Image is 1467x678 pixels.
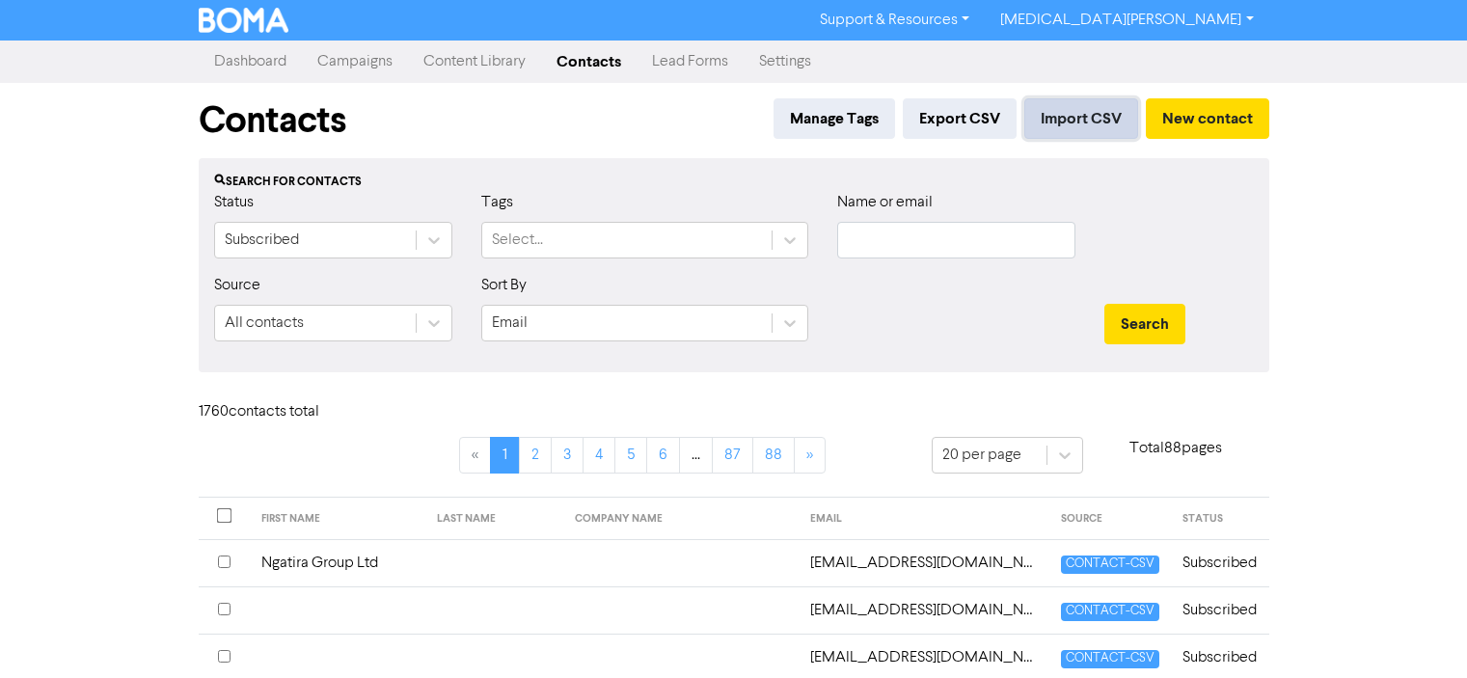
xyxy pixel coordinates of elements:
span: CONTACT-CSV [1061,556,1159,574]
a: Page 4 [583,437,615,474]
iframe: Chat Widget [1371,585,1467,678]
td: Ngatira Group Ltd [250,539,425,586]
h6: 1760 contact s total [199,403,353,421]
button: Manage Tags [774,98,895,139]
p: Total 88 pages [1083,437,1269,460]
div: All contacts [225,312,304,335]
div: Email [492,312,528,335]
div: 20 per page [942,444,1021,467]
button: Export CSV [903,98,1017,139]
a: Content Library [408,42,541,81]
td: Subscribed [1171,586,1268,634]
a: Page 2 [519,437,552,474]
label: Source [214,274,260,297]
a: Page 88 [752,437,795,474]
button: Import CSV [1024,98,1138,139]
th: COMPANY NAME [563,498,800,540]
td: 102clarkhouse@gmail.com [799,586,1049,634]
span: CONTACT-CSV [1061,603,1159,621]
th: STATUS [1171,498,1268,540]
label: Name or email [837,191,933,214]
label: Status [214,191,254,214]
a: Page 5 [614,437,647,474]
a: Page 3 [551,437,584,474]
div: Select... [492,229,543,252]
button: New contact [1146,98,1269,139]
img: BOMA Logo [199,8,289,33]
a: Contacts [541,42,637,81]
a: » [794,437,826,474]
th: FIRST NAME [250,498,425,540]
a: [MEDICAL_DATA][PERSON_NAME] [985,5,1268,36]
a: Lead Forms [637,42,744,81]
button: Search [1104,304,1185,344]
label: Sort By [481,274,527,297]
td: Subscribed [1171,539,1268,586]
div: Search for contacts [214,174,1254,191]
a: Settings [744,42,827,81]
th: EMAIL [799,498,1049,540]
th: LAST NAME [425,498,563,540]
a: Dashboard [199,42,302,81]
a: Page 87 [712,437,753,474]
a: Page 1 is your current page [490,437,520,474]
h1: Contacts [199,98,346,143]
a: Support & Resources [804,5,985,36]
td: 027andrewm@gmail.com [799,539,1049,586]
a: Campaigns [302,42,408,81]
th: SOURCE [1049,498,1171,540]
div: Subscribed [225,229,299,252]
a: Page 6 [646,437,680,474]
label: Tags [481,191,513,214]
span: CONTACT-CSV [1061,650,1159,668]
